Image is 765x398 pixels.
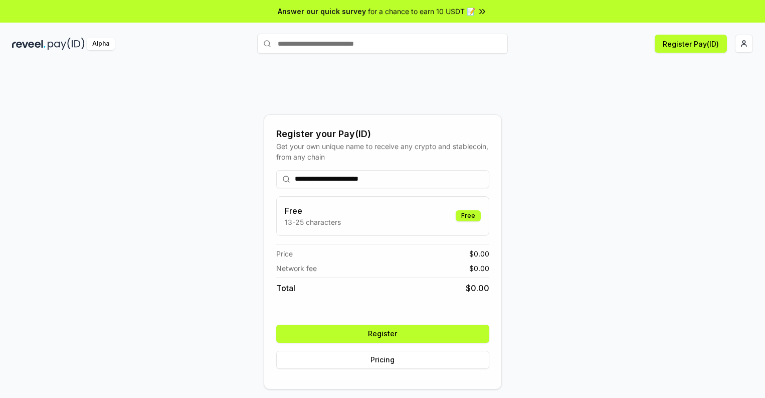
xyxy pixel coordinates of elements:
[276,263,317,274] span: Network fee
[278,6,366,17] span: Answer our quick survey
[87,38,115,50] div: Alpha
[466,282,489,294] span: $ 0.00
[48,38,85,50] img: pay_id
[655,35,727,53] button: Register Pay(ID)
[285,205,341,217] h3: Free
[276,248,293,259] span: Price
[276,127,489,141] div: Register your Pay(ID)
[456,210,481,221] div: Free
[276,325,489,343] button: Register
[469,263,489,274] span: $ 0.00
[368,6,475,17] span: for a chance to earn 10 USDT 📝
[276,351,489,369] button: Pricing
[276,282,295,294] span: Total
[276,141,489,162] div: Get your own unique name to receive any crypto and stablecoin, from any chain
[285,217,341,227] p: 13-25 characters
[12,38,46,50] img: reveel_dark
[469,248,489,259] span: $ 0.00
